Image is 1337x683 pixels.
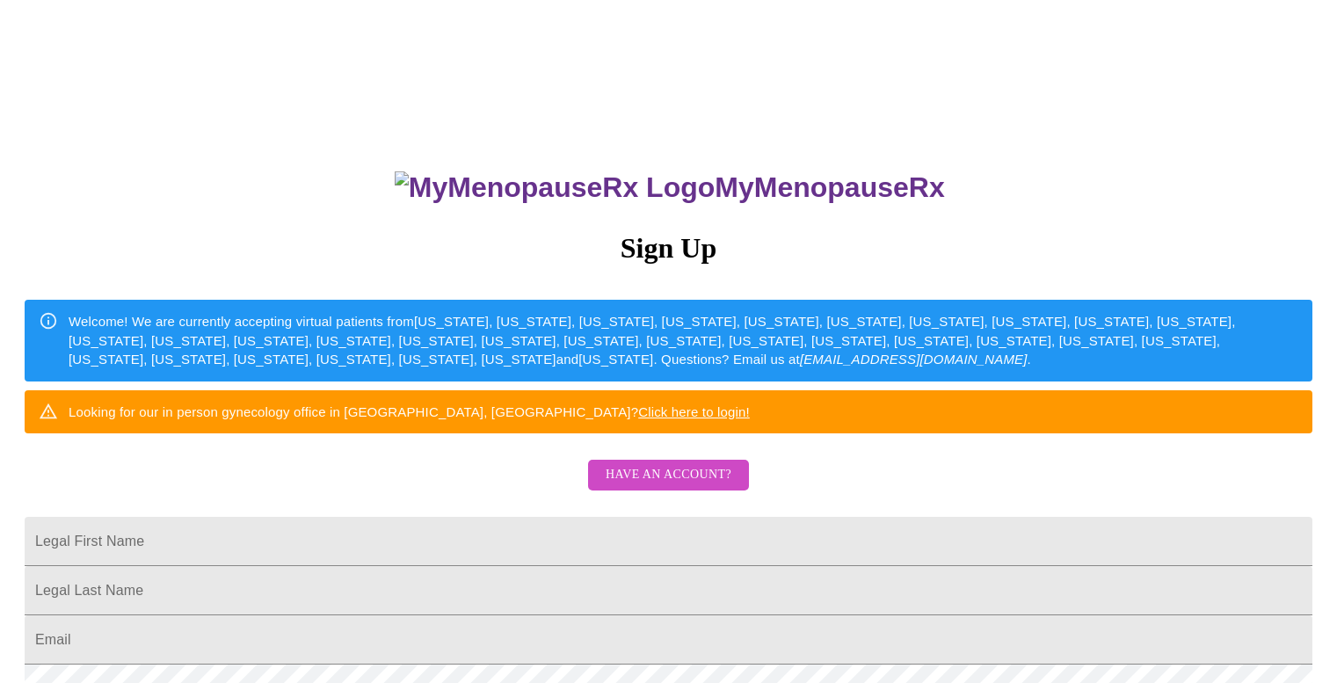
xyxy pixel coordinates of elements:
div: Welcome! We are currently accepting virtual patients from [US_STATE], [US_STATE], [US_STATE], [US... [69,305,1298,375]
span: Have an account? [606,464,731,486]
a: Have an account? [584,479,753,494]
img: MyMenopauseRx Logo [395,171,715,204]
a: Click here to login! [638,404,750,419]
h3: MyMenopauseRx [27,171,1313,204]
div: Looking for our in person gynecology office in [GEOGRAPHIC_DATA], [GEOGRAPHIC_DATA]? [69,396,750,428]
h3: Sign Up [25,232,1312,265]
em: [EMAIL_ADDRESS][DOMAIN_NAME] [800,352,1028,367]
button: Have an account? [588,460,749,490]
